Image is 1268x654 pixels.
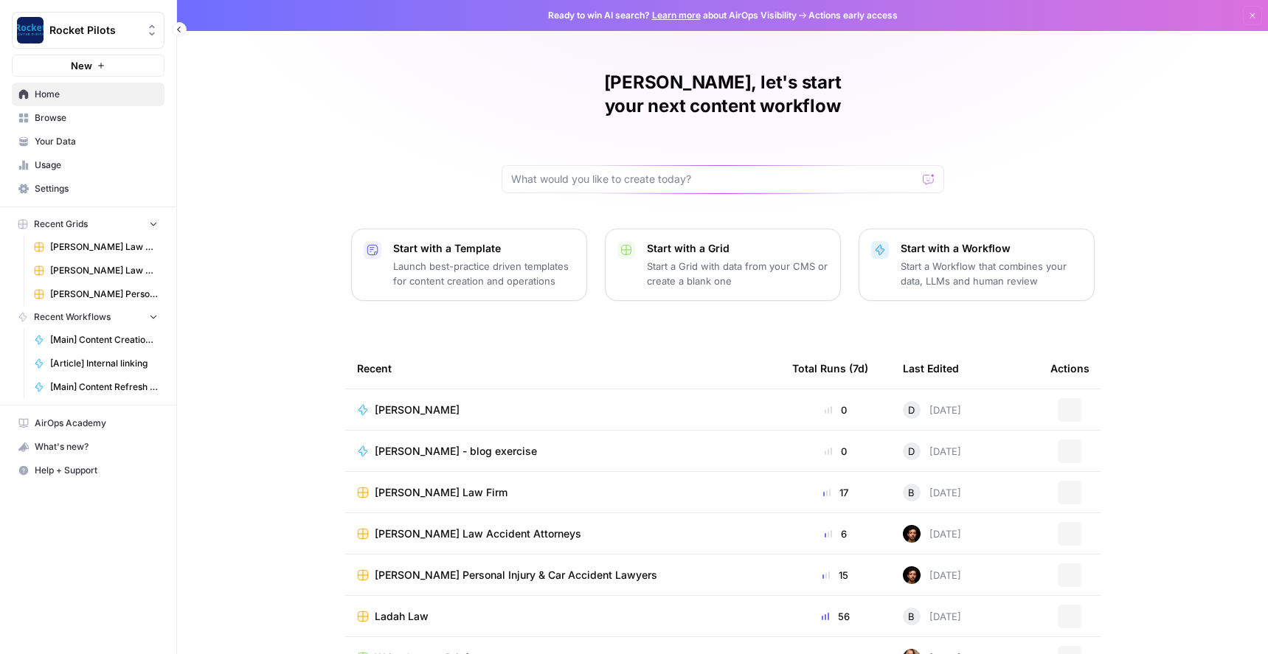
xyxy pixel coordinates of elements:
span: Help + Support [35,464,158,477]
p: Start with a Grid [647,241,828,256]
a: Learn more [652,10,701,21]
div: Actions [1050,348,1089,389]
span: Actions early access [808,9,898,22]
button: What's new? [12,435,164,459]
img: wt756mygx0n7rybn42vblmh42phm [903,525,921,543]
button: Start with a TemplateLaunch best-practice driven templates for content creation and operations [351,229,587,301]
p: Launch best-practice driven templates for content creation and operations [393,259,575,288]
div: [DATE] [903,608,961,625]
a: [PERSON_NAME] Law Firm [357,485,769,500]
span: [PERSON_NAME] Law Firm [375,485,507,500]
h1: [PERSON_NAME], let's start your next content workflow [502,71,944,118]
a: [PERSON_NAME] Personal Injury & Car Accident Lawyers [357,568,769,582]
span: Browse [35,111,158,125]
a: Settings [12,177,164,201]
div: 15 [792,568,879,582]
span: [PERSON_NAME] Personal Injury & Car Accident Lawyers [375,568,657,582]
div: 6 [792,526,879,541]
span: [PERSON_NAME] Personal Injury & Car Accident Lawyers [50,288,158,301]
button: Workspace: Rocket Pilots [12,12,164,49]
span: Recent Grids [34,218,88,231]
span: [Article] Internal linking [50,357,158,370]
a: [Main] Content Creation Brief [27,328,164,352]
p: Start a Workflow that combines your data, LLMs and human review [901,259,1082,288]
a: [PERSON_NAME] [357,403,769,417]
span: Settings [35,182,158,195]
span: [Main] Content Creation Brief [50,333,158,347]
div: Recent [357,348,769,389]
a: Ladah Law [357,609,769,624]
div: [DATE] [903,484,961,501]
span: Usage [35,159,158,172]
span: Your Data [35,135,158,148]
div: Last Edited [903,348,959,389]
a: Usage [12,153,164,177]
img: wt756mygx0n7rybn42vblmh42phm [903,566,921,584]
a: Your Data [12,130,164,153]
p: Start a Grid with data from your CMS or create a blank one [647,259,828,288]
span: Recent Workflows [34,310,111,324]
a: [PERSON_NAME] - blog exercise [357,444,769,459]
input: What would you like to create today? [511,172,917,187]
a: Home [12,83,164,106]
span: [PERSON_NAME] Law Accident Attorneys [375,526,581,541]
button: New [12,55,164,77]
div: Total Runs (7d) [792,348,868,389]
img: Rocket Pilots Logo [17,17,44,44]
div: 0 [792,403,879,417]
span: AirOps Academy [35,417,158,430]
button: Start with a WorkflowStart a Workflow that combines your data, LLMs and human review [859,229,1095,301]
span: [Main] Content Refresh Article [50,380,158,394]
span: D [908,444,915,459]
button: Recent Workflows [12,306,164,328]
a: [Article] Internal linking [27,352,164,375]
a: [PERSON_NAME] Law Firm [27,235,164,259]
span: New [71,58,92,73]
span: B [908,485,915,500]
span: Rocket Pilots [49,23,139,38]
div: [DATE] [903,525,961,543]
div: 0 [792,444,879,459]
button: Help + Support [12,459,164,482]
div: [DATE] [903,566,961,584]
div: [DATE] [903,401,961,419]
span: [PERSON_NAME] [375,403,460,417]
span: [PERSON_NAME] Law Firm [50,240,158,254]
p: Start with a Template [393,241,575,256]
a: AirOps Academy [12,411,164,435]
button: Start with a GridStart a Grid with data from your CMS or create a blank one [605,229,841,301]
a: [Main] Content Refresh Article [27,375,164,399]
span: Ladah Law [375,609,429,624]
a: Browse [12,106,164,130]
span: [PERSON_NAME] - blog exercise [375,444,537,459]
span: [PERSON_NAME] Law Accident Attorneys [50,264,158,277]
span: Ready to win AI search? about AirOps Visibility [548,9,797,22]
div: 17 [792,485,879,500]
p: Start with a Workflow [901,241,1082,256]
div: What's new? [13,436,164,458]
a: [PERSON_NAME] Personal Injury & Car Accident Lawyers [27,282,164,306]
a: [PERSON_NAME] Law Accident Attorneys [357,526,769,541]
div: [DATE] [903,442,961,460]
button: Recent Grids [12,213,164,235]
a: [PERSON_NAME] Law Accident Attorneys [27,259,164,282]
span: D [908,403,915,417]
div: 56 [792,609,879,624]
span: Home [35,88,158,101]
span: B [908,609,915,624]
